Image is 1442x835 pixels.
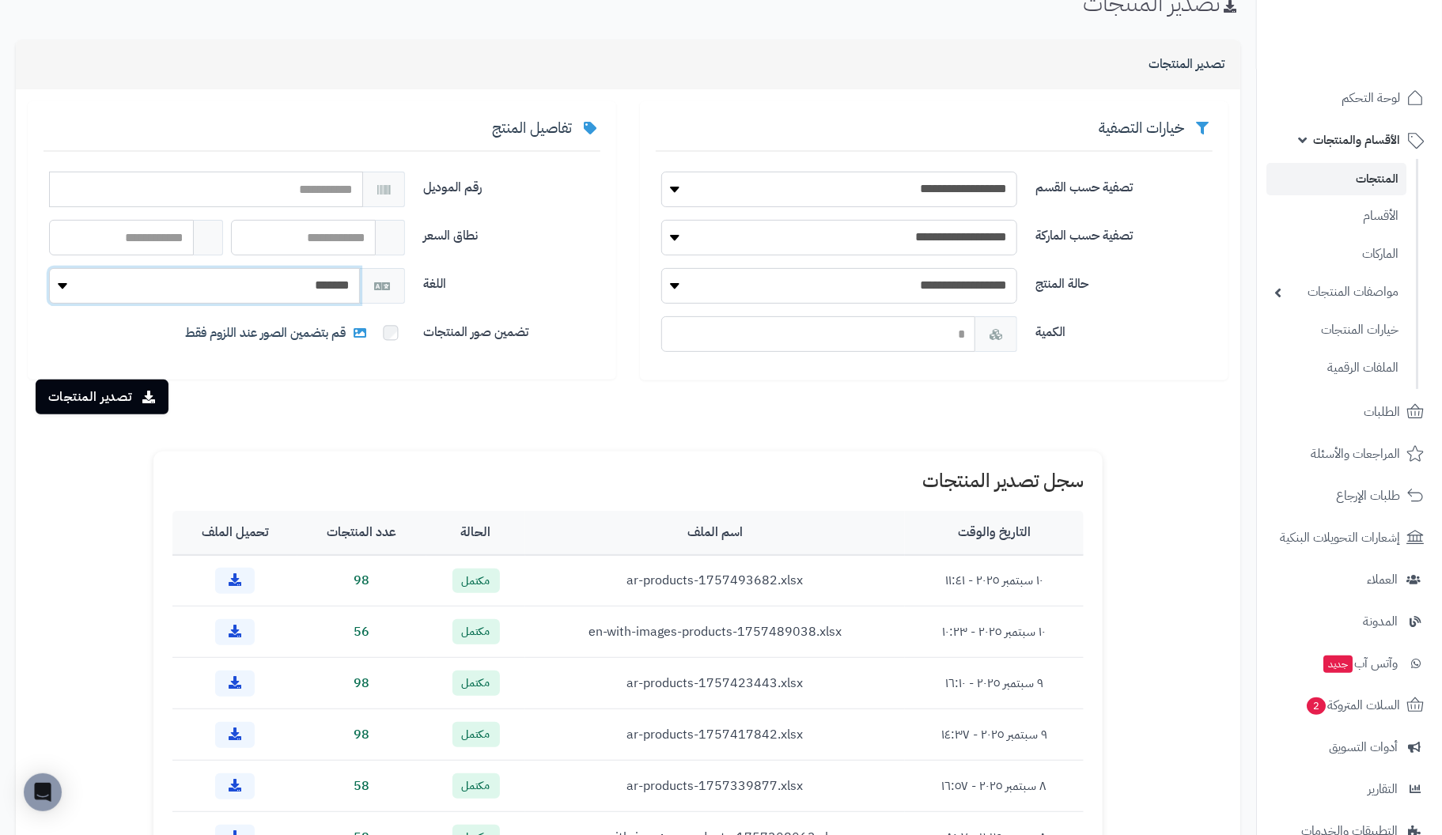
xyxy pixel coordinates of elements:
label: تصفية حسب القسم [1029,172,1219,197]
td: ٨ سبتمبر ٢٠٢٥ - ١٦:٥٧ [905,761,1084,812]
label: رقم الموديل [417,172,607,197]
th: اسم الملف [525,511,905,555]
th: تحميل الملف [172,511,297,555]
span: جديد [1323,656,1353,673]
span: مكتمل [452,569,500,594]
td: 58 [297,761,426,812]
a: خيارات المنتجات [1266,313,1406,347]
td: ar-products-1757339877.xlsx [525,761,905,812]
span: 2 [1307,697,1326,715]
td: ٩ سبتمبر ٢٠٢٥ - ١٤:٣٧ [905,709,1084,761]
th: عدد المنتجات [297,511,426,555]
label: تضمين صور المنتجات [417,316,607,342]
a: أدوات التسويق [1266,728,1433,766]
a: المدونة [1266,603,1433,640]
label: اللغة [417,268,607,293]
td: 98 [297,555,426,606]
span: السلات المتروكة [1305,694,1400,716]
span: التقارير [1368,778,1398,800]
td: ar-products-1757493682.xlsx [525,555,905,606]
label: حالة المنتج [1029,268,1219,293]
td: ٩ سبتمبر ٢٠٢٥ - ١٦:١٠ [905,658,1084,709]
a: الطلبات [1266,393,1433,431]
span: المدونة [1363,610,1398,633]
th: التاريخ والوقت [905,511,1084,555]
a: الملفات الرقمية [1266,351,1406,385]
label: الكمية [1029,316,1219,342]
span: وآتس آب [1322,652,1398,674]
a: الماركات [1266,237,1406,271]
a: لوحة التحكم [1266,79,1433,117]
span: مكتمل [452,619,500,644]
a: مواصفات المنتجات [1266,275,1406,309]
h3: تصدير المنتجات [1149,58,1224,72]
a: وآتس آبجديد [1266,644,1433,682]
span: الأقسام والمنتجات [1313,129,1400,151]
span: خيارات التصفية [1099,117,1184,138]
span: قم بتضمين الصور عند اللزوم فقط [185,324,370,342]
td: ar-products-1757417842.xlsx [525,709,905,761]
td: ar-products-1757423443.xlsx [525,658,905,709]
td: 98 [297,709,426,761]
span: لوحة التحكم [1342,87,1400,109]
span: مكتمل [452,722,500,747]
span: أدوات التسويق [1329,736,1398,758]
td: 98 [297,658,426,709]
a: المنتجات [1266,163,1406,195]
a: إشعارات التحويلات البنكية [1266,519,1433,557]
a: الأقسام [1266,199,1406,233]
a: المراجعات والأسئلة [1266,435,1433,473]
a: التقارير [1266,770,1433,808]
h1: سجل تصدير المنتجات [172,470,1084,491]
div: Open Intercom Messenger [24,773,62,811]
label: تصفية حسب الماركة [1029,220,1219,245]
span: العملاء [1367,569,1398,591]
td: ١٠ سبتمبر ٢٠٢٥ - ١١:٤١ [905,555,1084,606]
button: تصدير المنتجات [36,380,168,414]
a: العملاء [1266,561,1433,599]
span: مكتمل [452,773,500,799]
span: إشعارات التحويلات البنكية [1280,527,1400,549]
td: en-with-images-products-1757489038.xlsx [525,606,905,658]
span: تفاصيل المنتج [492,117,572,138]
span: المراجعات والأسئلة [1311,443,1400,465]
span: الطلبات [1364,401,1400,423]
a: طلبات الإرجاع [1266,477,1433,515]
a: السلات المتروكة2 [1266,686,1433,724]
td: 56 [297,606,426,658]
td: ١٠ سبتمبر ٢٠٢٥ - ١٠:٢٣ [905,606,1084,658]
span: طلبات الإرجاع [1336,485,1400,507]
span: مكتمل [452,671,500,696]
th: الحالة [426,511,525,555]
label: نطاق السعر [417,220,607,245]
input: قم بتضمين الصور عند اللزوم فقط [384,326,399,341]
